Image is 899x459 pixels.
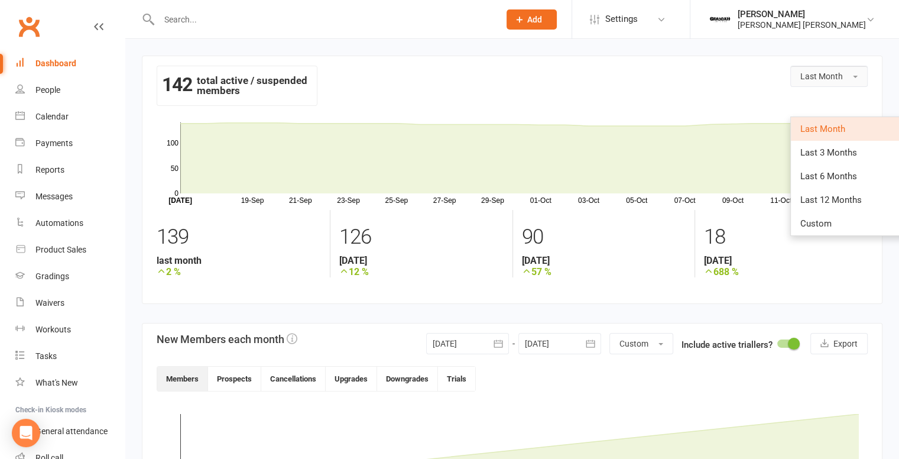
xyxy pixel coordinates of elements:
[605,6,638,33] span: Settings
[35,325,71,334] div: Workouts
[35,192,73,201] div: Messages
[800,218,832,229] span: Custom
[15,77,125,104] a: People
[35,138,73,148] div: Payments
[162,76,192,93] strong: 142
[157,367,208,391] button: Members
[15,183,125,210] a: Messages
[157,333,297,345] h3: New Members each month
[14,12,44,41] a: Clubworx
[157,266,321,277] strong: 2 %
[35,245,86,254] div: Product Sales
[35,59,76,68] div: Dashboard
[810,333,868,354] button: Export
[800,195,862,205] span: Last 12 Months
[339,219,503,255] div: 126
[15,263,125,290] a: Gradings
[522,255,686,266] strong: [DATE]
[800,171,857,182] span: Last 6 Months
[800,147,857,158] span: Last 3 Months
[157,255,321,266] strong: last month
[35,165,64,174] div: Reports
[377,367,438,391] button: Downgrades
[261,367,326,391] button: Cancellations
[12,419,40,447] div: Open Intercom Messenger
[15,50,125,77] a: Dashboard
[15,370,125,396] a: What's New
[208,367,261,391] button: Prospects
[35,112,69,121] div: Calendar
[738,9,866,20] div: [PERSON_NAME]
[15,290,125,316] a: Waivers
[35,85,60,95] div: People
[326,367,377,391] button: Upgrades
[681,338,773,352] label: Include active triallers?
[35,426,108,436] div: General attendance
[339,255,503,266] strong: [DATE]
[704,219,868,255] div: 18
[35,271,69,281] div: Gradings
[157,219,321,255] div: 139
[155,11,491,28] input: Search...
[619,339,648,348] span: Custom
[708,8,732,31] img: thumb_image1722295729.png
[800,72,843,81] span: Last Month
[15,157,125,183] a: Reports
[738,20,866,30] div: [PERSON_NAME] [PERSON_NAME]
[15,210,125,237] a: Automations
[507,9,557,30] button: Add
[790,66,868,87] button: Last Month
[522,219,686,255] div: 90
[35,298,64,308] div: Waivers
[704,255,868,266] strong: [DATE]
[438,367,475,391] button: Trials
[522,266,686,277] strong: 57 %
[35,378,78,387] div: What's New
[15,237,125,263] a: Product Sales
[15,418,125,445] a: General attendance kiosk mode
[35,218,83,228] div: Automations
[339,266,503,277] strong: 12 %
[15,130,125,157] a: Payments
[35,351,57,361] div: Tasks
[704,266,868,277] strong: 688 %
[609,333,673,354] button: Custom
[15,316,125,343] a: Workouts
[15,343,125,370] a: Tasks
[800,124,845,134] span: Last Month
[157,66,317,106] div: total active / suspended members
[527,15,542,24] span: Add
[15,104,125,130] a: Calendar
